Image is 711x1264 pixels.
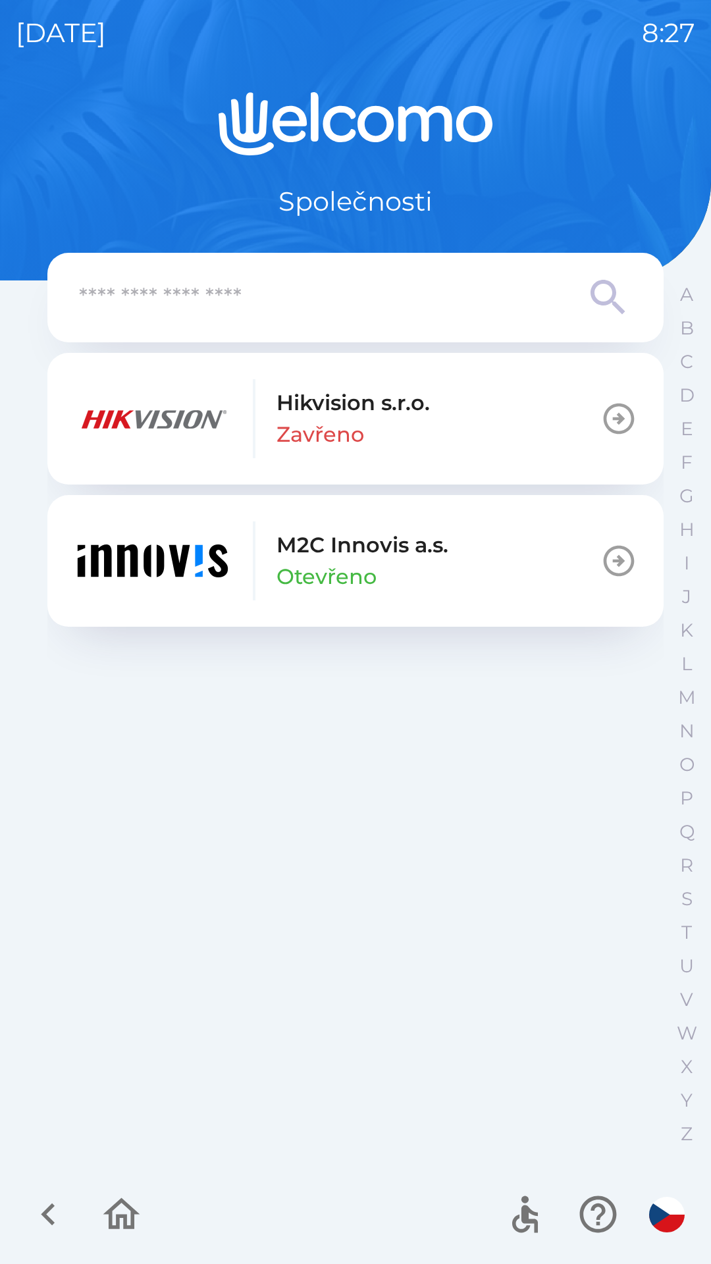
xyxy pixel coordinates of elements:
[681,887,693,910] p: S
[670,714,703,748] button: N
[681,417,693,440] p: E
[16,13,106,53] p: [DATE]
[679,753,695,776] p: O
[679,820,695,843] p: Q
[684,552,689,575] p: I
[276,419,364,450] p: Zavřeno
[670,815,703,849] button: Q
[680,317,694,340] p: B
[670,614,703,647] button: K
[670,748,703,781] button: O
[278,182,433,221] p: Společnosti
[670,1016,703,1050] button: W
[670,1084,703,1117] button: Y
[670,916,703,949] button: T
[679,485,694,508] p: G
[670,949,703,983] button: U
[47,353,664,485] button: Hikvision s.r.o.Zavřeno
[47,495,664,627] button: M2C Innovis a.s.Otevřeno
[670,882,703,916] button: S
[670,479,703,513] button: G
[679,384,695,407] p: D
[679,955,694,978] p: U
[679,518,695,541] p: H
[680,787,693,810] p: P
[47,92,664,155] img: Logo
[670,278,703,311] button: A
[670,446,703,479] button: F
[276,561,377,592] p: Otevřeno
[670,513,703,546] button: H
[670,849,703,882] button: R
[681,1122,693,1145] p: Z
[276,529,448,561] p: M2C Innovis a.s.
[680,988,693,1011] p: V
[74,521,232,600] img: c42423d4-3517-4601-b1c4-80ea61f5d08a.png
[680,854,693,877] p: R
[670,345,703,379] button: C
[74,379,232,458] img: b01956f5-af48-444b-9fcc-483460bef81e.png
[670,983,703,1016] button: V
[678,686,696,709] p: M
[680,283,693,306] p: A
[670,580,703,614] button: J
[670,681,703,714] button: M
[670,647,703,681] button: L
[642,13,695,53] p: 8:27
[670,412,703,446] button: E
[681,1089,693,1112] p: Y
[682,585,691,608] p: J
[679,720,695,743] p: N
[649,1197,685,1232] img: cs flag
[680,619,693,642] p: K
[670,546,703,580] button: I
[681,652,692,675] p: L
[276,387,430,419] p: Hikvision s.r.o.
[670,379,703,412] button: D
[670,1117,703,1151] button: Z
[681,1055,693,1078] p: X
[681,921,692,944] p: T
[681,451,693,474] p: F
[680,350,693,373] p: C
[677,1022,697,1045] p: W
[670,311,703,345] button: B
[670,781,703,815] button: P
[670,1050,703,1084] button: X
